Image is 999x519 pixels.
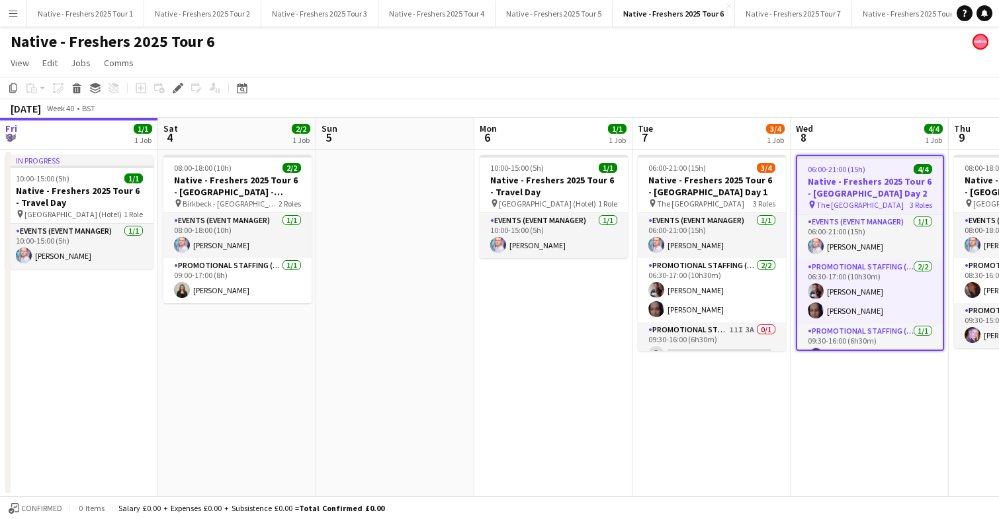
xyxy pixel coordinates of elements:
span: Week 40 [44,103,77,113]
h3: Native - Freshers 2025 Tour 6 - Travel Day [480,174,628,198]
button: Native - Freshers 2025 Tour 8 [852,1,969,26]
span: Birkbeck - [GEOGRAPHIC_DATA] [183,199,279,209]
div: 1 Job [292,135,310,145]
app-card-role: Events (Event Manager)1/110:00-15:00 (5h)[PERSON_NAME] [5,224,153,269]
app-job-card: 06:00-21:00 (15h)4/4Native - Freshers 2025 Tour 6 - [GEOGRAPHIC_DATA] Day 2 The [GEOGRAPHIC_DATA]... [796,155,944,351]
span: View [11,57,29,69]
button: Native - Freshers 2025 Tour 1 [27,1,144,26]
span: 0 items [75,503,107,513]
a: Comms [99,54,139,71]
h3: Native - Freshers 2025 Tour 6 - [GEOGRAPHIC_DATA] Day 2 [797,175,943,199]
span: 3/4 [766,124,785,134]
button: Confirmed [7,501,64,516]
app-card-role: Events (Event Manager)1/106:00-21:00 (15h)[PERSON_NAME] [797,214,943,259]
span: Total Confirmed £0.00 [299,503,384,513]
span: 1 Role [124,209,143,219]
app-job-card: In progress10:00-15:00 (5h)1/1Native - Freshers 2025 Tour 6 - Travel Day [GEOGRAPHIC_DATA] (Hotel... [5,155,153,269]
div: 1 Job [925,135,942,145]
span: 7 [636,130,653,145]
span: 4/4 [924,124,943,134]
app-user-avatar: native Staffing [973,34,988,50]
span: [GEOGRAPHIC_DATA] (Hotel) [499,199,596,209]
app-card-role: Events (Event Manager)1/110:00-15:00 (5h)[PERSON_NAME] [480,213,628,258]
div: 1 Job [767,135,784,145]
span: Edit [42,57,58,69]
span: Jobs [71,57,91,69]
span: 4 [161,130,178,145]
span: 4/4 [914,164,932,174]
span: Confirmed [21,504,62,513]
span: The [GEOGRAPHIC_DATA] [657,199,744,209]
span: 3 Roles [910,200,932,210]
app-card-role: Promotional Staffing (Brand Ambassadors)1/109:00-17:00 (8h)[PERSON_NAME] [163,258,312,303]
button: Native - Freshers 2025 Tour 4 [378,1,496,26]
div: In progress [5,155,153,165]
span: Mon [480,122,497,134]
span: 3 Roles [753,199,775,209]
span: Wed [796,122,813,134]
app-card-role: Promotional Staffing (Brand Ambassadors)1/109:30-16:00 (6h30m)Irtaza Qadees [797,324,943,369]
app-job-card: 10:00-15:00 (5h)1/1Native - Freshers 2025 Tour 6 - Travel Day [GEOGRAPHIC_DATA] (Hotel)1 RoleEven... [480,155,628,258]
span: 8 [794,130,813,145]
h3: Native - Freshers 2025 Tour 6 - [GEOGRAPHIC_DATA] - [GEOGRAPHIC_DATA] [163,174,312,198]
span: 1 Role [598,199,617,209]
a: View [5,54,34,71]
span: 1/1 [599,163,617,173]
app-job-card: 06:00-21:00 (15h)3/4Native - Freshers 2025 Tour 6 - [GEOGRAPHIC_DATA] Day 1 The [GEOGRAPHIC_DATA]... [638,155,786,351]
app-card-role: Promotional Staffing (Brand Ambassadors)2/206:30-17:00 (10h30m)[PERSON_NAME][PERSON_NAME] [638,258,786,322]
span: 2 Roles [279,199,301,209]
div: 1 Job [609,135,626,145]
button: Native - Freshers 2025 Tour 3 [261,1,378,26]
span: 08:00-18:00 (10h) [174,163,232,173]
span: 5 [320,130,337,145]
button: Native - Freshers 2025 Tour 6 [613,1,735,26]
span: 06:00-21:00 (15h) [648,163,706,173]
span: Sun [322,122,337,134]
app-card-role: Promotional Staffing (Brand Ambassadors)11I3A0/109:30-16:00 (6h30m) [638,322,786,367]
div: BST [82,103,95,113]
span: Fri [5,122,17,134]
button: Native - Freshers 2025 Tour 2 [144,1,261,26]
span: 06:00-21:00 (15h) [808,164,865,174]
span: 10:00-15:00 (5h) [490,163,544,173]
span: 2/2 [282,163,301,173]
div: [DATE] [11,102,41,115]
app-job-card: 08:00-18:00 (10h)2/2Native - Freshers 2025 Tour 6 - [GEOGRAPHIC_DATA] - [GEOGRAPHIC_DATA] Birkbec... [163,155,312,303]
span: Sat [163,122,178,134]
span: 1/1 [608,124,627,134]
app-card-role: Events (Event Manager)1/106:00-21:00 (15h)[PERSON_NAME] [638,213,786,258]
span: Thu [954,122,971,134]
div: Salary £0.00 + Expenses £0.00 + Subsistence £0.00 = [118,503,384,513]
button: Native - Freshers 2025 Tour 7 [735,1,852,26]
div: 1 Job [134,135,152,145]
span: 9 [952,130,971,145]
a: Jobs [65,54,96,71]
button: Native - Freshers 2025 Tour 5 [496,1,613,26]
span: Comms [104,57,134,69]
span: 10:00-15:00 (5h) [16,173,69,183]
a: Edit [37,54,63,71]
span: 3/4 [757,163,775,173]
h1: Native - Freshers 2025 Tour 6 [11,32,215,52]
span: [GEOGRAPHIC_DATA] (Hotel) [24,209,122,219]
span: 2/2 [292,124,310,134]
span: 1/1 [124,173,143,183]
app-card-role: Promotional Staffing (Brand Ambassadors)2/206:30-17:00 (10h30m)[PERSON_NAME][PERSON_NAME] [797,259,943,324]
h3: Native - Freshers 2025 Tour 6 - Travel Day [5,185,153,209]
span: 6 [478,130,497,145]
app-card-role: Events (Event Manager)1/108:00-18:00 (10h)[PERSON_NAME] [163,213,312,258]
span: Tue [638,122,653,134]
span: 1/1 [134,124,152,134]
span: The [GEOGRAPHIC_DATA] [816,200,904,210]
span: 3 [3,130,17,145]
h3: Native - Freshers 2025 Tour 6 - [GEOGRAPHIC_DATA] Day 1 [638,174,786,198]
